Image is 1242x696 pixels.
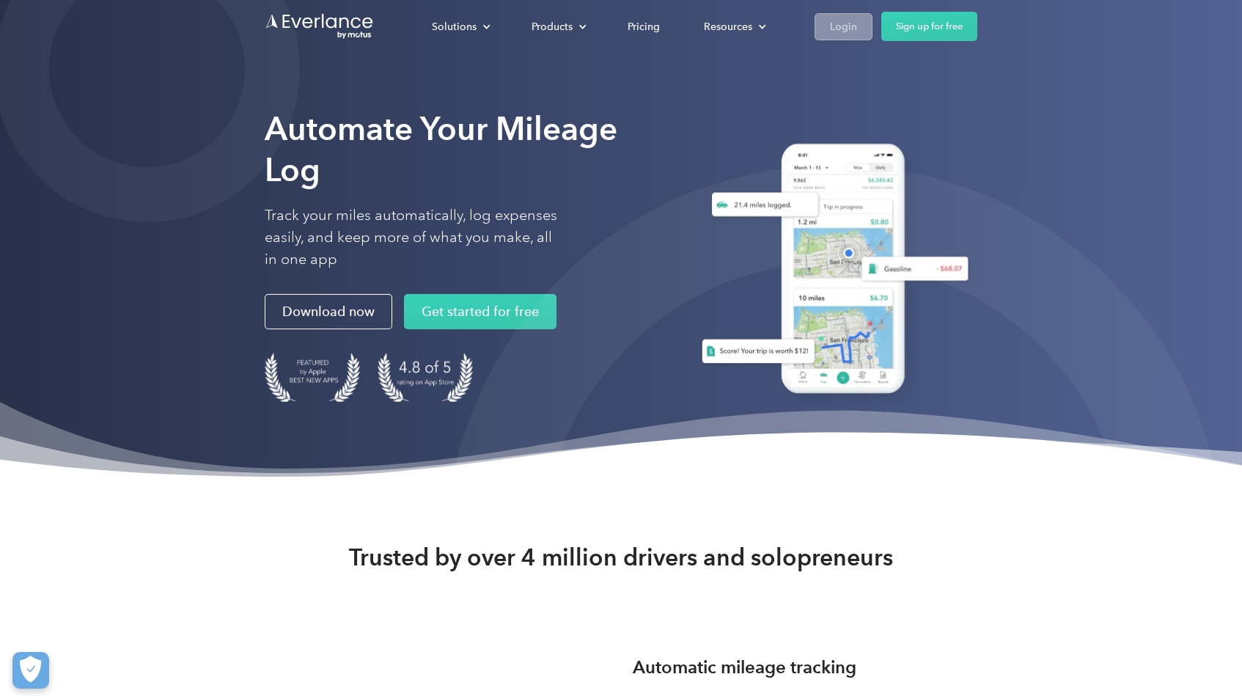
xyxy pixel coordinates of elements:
[633,654,856,681] h3: Automatic mileage tracking
[265,109,617,189] strong: Automate Your Mileage Log
[517,14,598,40] div: Products
[378,353,473,402] img: 4.9 out of 5 stars on the app store
[815,13,872,40] a: Login
[432,18,477,36] div: Solutions
[349,543,893,572] strong: Trusted by over 4 million drivers and solopreneurs
[265,294,392,329] a: Download now
[532,18,573,36] div: Products
[684,133,977,411] img: Everlance, mileage tracker app, expense tracking app
[265,205,558,271] p: Track your miles automatically, log expenses easily, and keep more of what you make, all in one app
[265,353,360,402] img: Badge for Featured by Apple Best New Apps
[417,14,502,40] div: Solutions
[830,18,857,36] div: Login
[689,14,778,40] div: Resources
[265,12,375,40] a: Go to homepage
[613,14,675,40] a: Pricing
[704,18,752,36] div: Resources
[628,18,660,36] div: Pricing
[404,294,556,329] a: Get started for free
[12,652,49,689] button: Cookies Settings
[881,12,977,41] a: Sign up for free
